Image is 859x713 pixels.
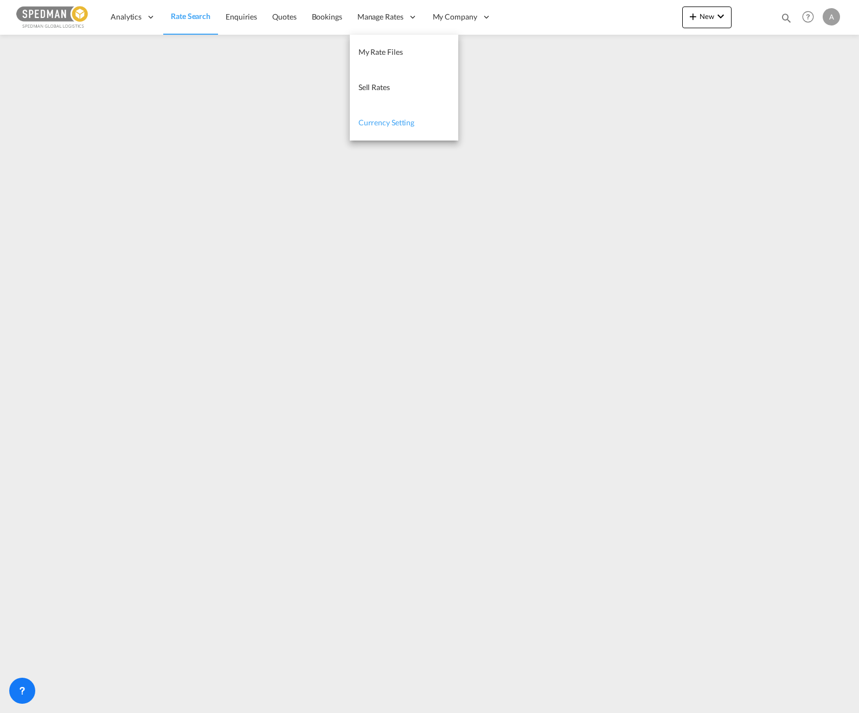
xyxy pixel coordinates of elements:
span: Bookings [312,12,342,21]
div: A [823,8,840,26]
span: New [687,12,727,21]
span: Manage Rates [357,11,403,22]
span: Enquiries [226,12,257,21]
a: Sell Rates [350,70,458,105]
span: Currency Setting [358,118,414,127]
md-icon: icon-chevron-down [714,10,727,23]
md-icon: icon-plus 400-fg [687,10,700,23]
span: Sell Rates [358,82,390,92]
a: Currency Setting [350,105,458,141]
img: c12ca350ff1b11efb6b291369744d907.png [16,5,89,29]
span: Help [799,8,817,26]
span: Analytics [111,11,142,22]
span: Quotes [272,12,296,21]
div: Help [799,8,823,27]
button: icon-plus 400-fgNewicon-chevron-down [682,7,732,28]
a: My Rate Files [350,35,458,70]
md-icon: icon-magnify [780,12,792,24]
span: My Company [433,11,477,22]
span: My Rate Files [358,47,403,56]
span: Rate Search [171,11,210,21]
div: icon-magnify [780,12,792,28]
